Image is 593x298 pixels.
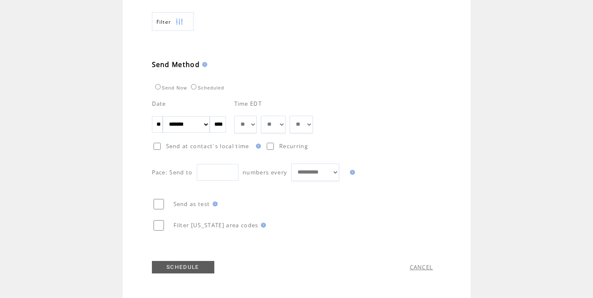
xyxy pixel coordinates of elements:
span: Recurring [279,142,308,150]
span: numbers every [243,169,287,176]
img: filters.png [176,12,183,31]
span: Time EDT [234,100,262,107]
img: help.gif [253,144,261,149]
span: Date [152,100,166,107]
input: Send Now [155,84,161,89]
a: SCHEDULE [152,261,214,273]
img: help.gif [258,223,266,228]
span: Send as test [174,200,210,208]
input: Scheduled [191,84,196,89]
span: Filter [US_STATE] area codes [174,221,258,229]
img: help.gif [210,201,218,206]
span: Send at contact`s local time [166,142,249,150]
a: CANCEL [410,263,433,271]
img: help.gif [200,62,207,67]
label: Send Now [153,85,187,90]
span: Send Method [152,60,200,69]
span: Pace: Send to [152,169,193,176]
label: Scheduled [189,85,224,90]
img: help.gif [347,170,355,175]
a: Filter [152,12,194,31]
span: Show filters [156,18,171,25]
